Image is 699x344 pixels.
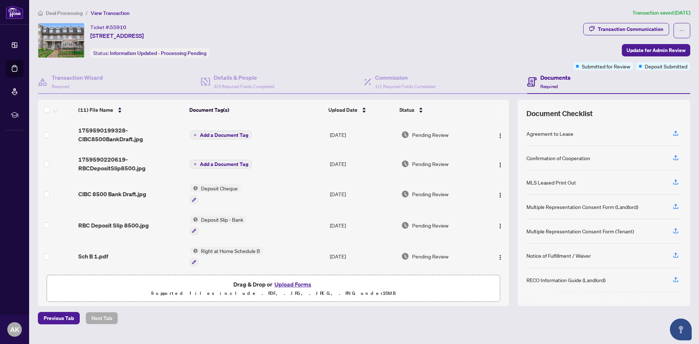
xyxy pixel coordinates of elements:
[375,84,435,89] span: 1/1 Required Fields Completed
[645,62,687,70] span: Deposit Submitted
[190,130,252,140] button: Add a Document Tag
[494,250,506,262] button: Logo
[526,227,634,235] div: Multiple Representation Consent Form (Tenant)
[90,31,144,40] span: [STREET_ADDRESS]
[632,9,690,17] article: Transaction saved [DATE]
[200,133,248,138] span: Add a Document Tag
[78,190,146,198] span: CIBC 8500 Bank Draft.jpg
[412,160,449,168] span: Pending Review
[198,216,246,224] span: Deposit Slip - Bank
[526,108,593,119] span: Document Checklist
[328,106,358,114] span: Upload Date
[670,319,692,340] button: Open asap
[327,241,398,272] td: [DATE]
[91,10,130,16] span: View Transaction
[190,184,198,192] img: Status Icon
[497,162,503,168] img: Logo
[78,252,108,261] span: Sch B 1.pdf
[526,203,638,211] div: Multiple Representation Consent Form (Landlord)
[38,23,84,58] img: IMG-W12408887_1.jpg
[327,149,398,178] td: [DATE]
[583,23,669,35] button: Transaction Communication
[412,131,449,139] span: Pending Review
[214,73,274,82] h4: Details & People
[190,247,198,255] img: Status Icon
[494,129,506,141] button: Logo
[401,160,409,168] img: Document Status
[78,221,149,230] span: RBC Deposit Slip 8500.jpg
[86,312,118,324] button: Next Tab
[86,9,88,17] li: /
[198,247,263,255] span: Right at Home Schedule B
[412,190,449,198] span: Pending Review
[190,160,252,169] button: Add a Document Tag
[190,184,241,204] button: Status IconDeposit Cheque
[193,133,197,137] span: plus
[412,221,449,229] span: Pending Review
[44,312,74,324] span: Previous Tab
[190,131,252,139] button: Add a Document Tag
[401,131,409,139] img: Document Status
[51,289,495,298] p: Supported files include .PDF, .JPG, .JPEG, .PNG under 25 MB
[200,162,248,167] span: Add a Document Tag
[582,62,630,70] span: Submitted for Review
[186,100,325,120] th: Document Tag(s)
[272,280,313,289] button: Upload Forms
[198,184,241,192] span: Deposit Cheque
[494,220,506,231] button: Logo
[78,106,113,114] span: (11) File Name
[497,254,503,260] img: Logo
[401,221,409,229] img: Document Status
[497,223,503,229] img: Logo
[497,192,503,198] img: Logo
[375,73,435,82] h4: Commission
[90,23,126,31] div: Ticket #:
[10,324,19,335] span: AK
[38,312,80,324] button: Previous Tab
[46,10,83,16] span: Deal Processing
[190,159,252,169] button: Add a Document Tag
[52,84,69,89] span: Required
[679,28,684,33] span: ellipsis
[401,190,409,198] img: Document Status
[38,11,43,16] span: home
[627,44,686,56] span: Update for Admin Review
[526,276,605,284] div: RECO Information Guide (Landlord)
[110,24,126,31] span: 55910
[401,252,409,260] img: Document Status
[540,84,558,89] span: Required
[598,23,663,35] div: Transaction Communication
[494,158,506,170] button: Logo
[399,106,414,114] span: Status
[494,188,506,200] button: Logo
[325,100,396,120] th: Upload Date
[622,44,690,56] button: Update for Admin Review
[52,73,103,82] h4: Transaction Wizard
[327,210,398,241] td: [DATE]
[327,178,398,210] td: [DATE]
[526,252,591,260] div: Notice of Fulfillment / Waiver
[526,154,590,162] div: Confirmation of Cooperation
[190,216,198,224] img: Status Icon
[47,275,500,302] span: Drag & Drop orUpload FormsSupported files include .PDF, .JPG, .JPEG, .PNG under25MB
[214,84,274,89] span: 3/3 Required Fields Completed
[396,100,482,120] th: Status
[193,162,197,166] span: plus
[526,178,576,186] div: MLS Leased Print Out
[190,216,246,235] button: Status IconDeposit Slip - Bank
[540,73,570,82] h4: Documents
[78,155,184,173] span: 1759590220619-RBCDepositSlip8500.jpg
[110,50,206,56] span: Information Updated - Processing Pending
[190,247,263,266] button: Status IconRight at Home Schedule B
[497,133,503,139] img: Logo
[412,252,449,260] span: Pending Review
[6,5,23,19] img: logo
[78,126,184,143] span: 1759590199328-CIBC8500BankDraft.jpg
[75,100,187,120] th: (11) File Name
[233,280,313,289] span: Drag & Drop or
[90,48,209,58] div: Status:
[526,130,573,138] div: Agreement to Lease
[327,120,398,149] td: [DATE]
